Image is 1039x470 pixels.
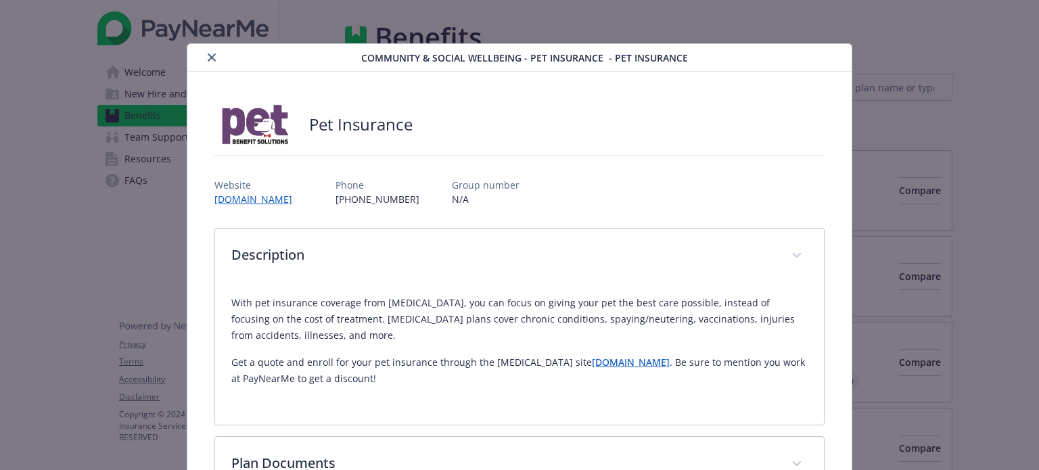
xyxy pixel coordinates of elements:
div: Description [215,229,823,284]
p: Get a quote and enroll for your pet insurance through the [MEDICAL_DATA] site . Be sure to mentio... [231,354,807,387]
h2: Pet Insurance [309,113,413,136]
img: Pet Benefit Solutions [214,104,296,145]
p: With pet insurance coverage from [MEDICAL_DATA], you can focus on giving your pet the best care p... [231,295,807,344]
p: [PHONE_NUMBER] [336,192,419,206]
a: [DOMAIN_NAME] [592,356,670,369]
p: Phone [336,178,419,192]
button: close [204,49,220,66]
p: Group number [452,178,519,192]
span: Community & Social Wellbeing - Pet Insurance - Pet Insurance [361,51,688,65]
p: Website [214,178,303,192]
p: Description [231,245,775,265]
a: [DOMAIN_NAME] [214,193,303,206]
p: N/A [452,192,519,206]
div: Description [215,284,823,425]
